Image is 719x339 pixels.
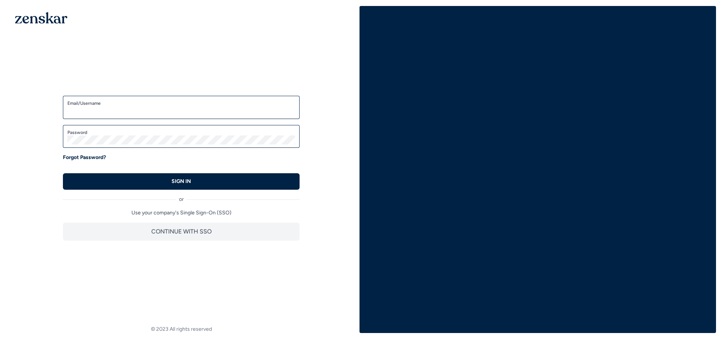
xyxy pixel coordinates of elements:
[3,326,359,333] footer: © 2023 All rights reserved
[67,129,295,135] label: Password
[15,12,67,24] img: 1OGAJ2xQqyY4LXKgY66KYq0eOWRCkrZdAb3gUhuVAqdWPZE9SRJmCz+oDMSn4zDLXe31Ii730ItAGKgCKgCCgCikA4Av8PJUP...
[63,223,300,241] button: CONTINUE WITH SSO
[67,100,295,106] label: Email/Username
[172,178,191,185] p: SIGN IN
[63,209,300,217] p: Use your company's Single Sign-On (SSO)
[63,173,300,190] button: SIGN IN
[63,190,300,203] div: or
[63,154,106,161] a: Forgot Password?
